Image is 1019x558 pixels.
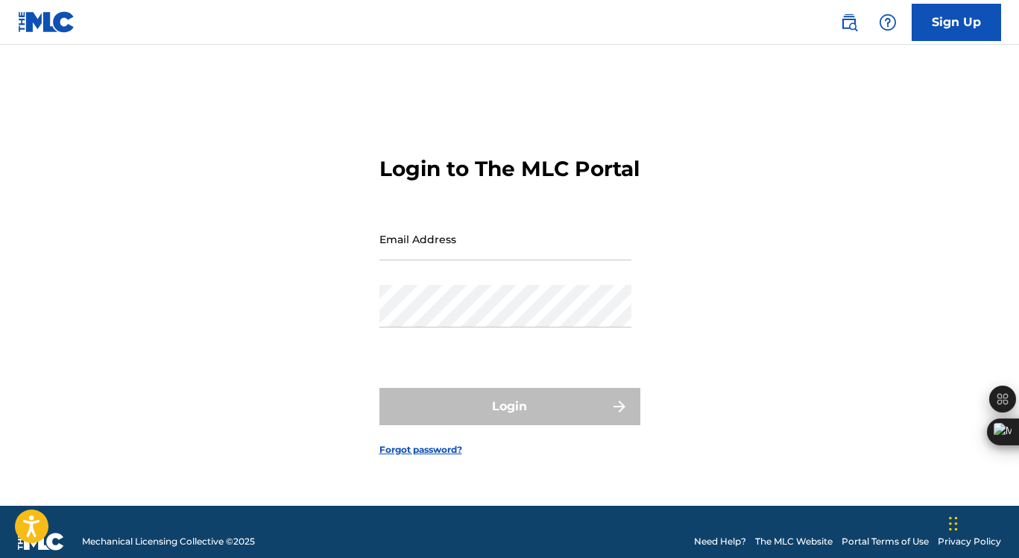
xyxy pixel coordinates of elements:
a: Sign Up [912,4,1001,41]
img: MLC Logo [18,11,75,33]
div: Help [873,7,903,37]
a: Portal Terms of Use [842,535,929,548]
div: Drag [949,501,958,546]
a: Forgot password? [379,443,462,457]
img: search [840,13,858,31]
iframe: Chat Widget [944,486,1019,558]
img: logo [18,533,64,551]
a: Privacy Policy [938,535,1001,548]
span: Mechanical Licensing Collective © 2025 [82,535,255,548]
h3: Login to The MLC Portal [379,156,640,182]
img: help [879,13,897,31]
a: Public Search [834,7,864,37]
a: The MLC Website [755,535,833,548]
a: Need Help? [694,535,746,548]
